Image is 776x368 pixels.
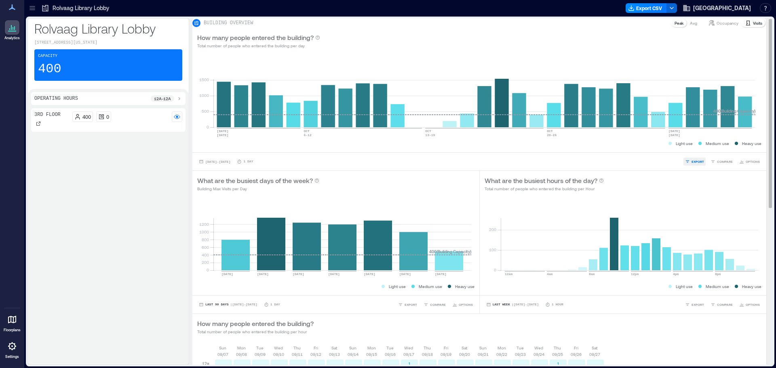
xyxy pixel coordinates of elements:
text: [DATE] [293,272,304,276]
button: OPTIONS [738,301,761,309]
p: Medium use [706,283,729,290]
p: 09/27 [589,351,600,357]
span: COMPARE [717,159,733,164]
text: [DATE] [668,133,680,137]
text: [DATE] [217,133,229,137]
text: [DATE] [257,272,269,276]
p: Settings [5,354,19,359]
text: [DATE] [221,272,233,276]
button: EXPORT [396,301,419,309]
tspan: 1000 [199,93,209,98]
span: [GEOGRAPHIC_DATA] [693,4,751,12]
p: 09/17 [403,351,414,357]
button: EXPORT [683,158,706,166]
text: [DATE] [328,272,340,276]
tspan: 100 [489,247,496,252]
text: 13-19 [425,133,435,137]
p: Light use [676,283,693,290]
span: COMPARE [717,302,733,307]
p: How many people entered the building? [197,33,314,42]
p: Building Max Visits per Day [197,185,319,192]
button: COMPARE [422,301,447,309]
tspan: 600 [202,245,209,250]
p: What are the busiest hours of the day? [485,176,597,185]
p: 400 [82,114,91,120]
p: Occupancy [717,20,738,26]
p: Mon [237,345,246,351]
a: Analytics [2,18,22,43]
p: 1 Day [243,159,253,164]
span: OPTIONS [459,302,473,307]
p: 09/24 [533,351,544,357]
tspan: 0 [493,267,496,272]
p: Analytics [4,36,20,40]
p: 09/14 [348,351,358,357]
button: OPTIONS [451,301,474,309]
p: 400 [38,61,61,77]
button: [GEOGRAPHIC_DATA] [680,2,753,15]
text: [DATE] [364,272,375,276]
text: [DATE] [217,129,229,133]
p: 09/10 [273,351,284,357]
p: 09/23 [515,351,526,357]
p: 1 Hour [552,302,563,307]
p: Tue [386,345,394,351]
tspan: 500 [202,109,209,114]
p: What are the busiest days of the week? [197,176,313,185]
p: Mon [367,345,376,351]
p: 09/09 [255,351,266,357]
tspan: 200 [489,227,496,232]
span: COMPARE [430,302,446,307]
a: Floorplans [1,310,23,335]
p: 1 Day [270,302,280,307]
tspan: 200 [202,260,209,265]
text: 1 [557,361,560,366]
p: Floorplans [4,328,21,332]
text: 20-26 [547,133,557,137]
p: 09/08 [236,351,247,357]
p: Light use [389,283,406,290]
p: 09/12 [310,351,321,357]
text: 8am [589,272,595,276]
tspan: 800 [202,237,209,242]
text: OCT [547,129,553,133]
button: COMPARE [709,158,734,166]
text: OCT [425,129,431,133]
text: [DATE] [435,272,447,276]
p: Fri [574,345,578,351]
p: Rolvaag Library Lobby [34,20,182,36]
p: 09/21 [478,351,489,357]
tspan: 0 [207,124,209,129]
button: Last 90 Days |[DATE]-[DATE] [197,301,259,309]
p: 09/22 [496,351,507,357]
p: 09/13 [329,351,340,357]
p: 3rd Floor [34,111,61,118]
button: Export CSV [626,3,667,13]
text: [DATE] [399,272,411,276]
p: Tue [517,345,524,351]
p: Wed [534,345,543,351]
p: Total number of people who entered the building per hour [197,328,314,335]
p: Peak [675,20,683,26]
p: [STREET_ADDRESS][US_STATE] [34,40,182,46]
p: Thu [424,345,431,351]
p: 09/19 [441,351,451,357]
tspan: 400 [202,252,209,257]
p: BUILDING OVERVIEW [204,20,253,26]
p: 09/16 [385,351,396,357]
p: Sat [462,345,467,351]
span: EXPORT [692,159,704,164]
tspan: 1500 [199,77,209,82]
p: Total number of people who entered the building per day [197,42,320,49]
p: 0 [106,114,109,120]
span: [DATE] - [DATE] [205,160,230,164]
span: EXPORT [692,302,704,307]
p: Medium use [419,283,442,290]
tspan: 1200 [199,222,209,227]
text: 1 [408,361,411,366]
p: Sun [349,345,356,351]
p: Wed [404,345,413,351]
p: Heavy use [742,140,761,147]
p: 09/20 [459,351,470,357]
p: Heavy use [455,283,474,290]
